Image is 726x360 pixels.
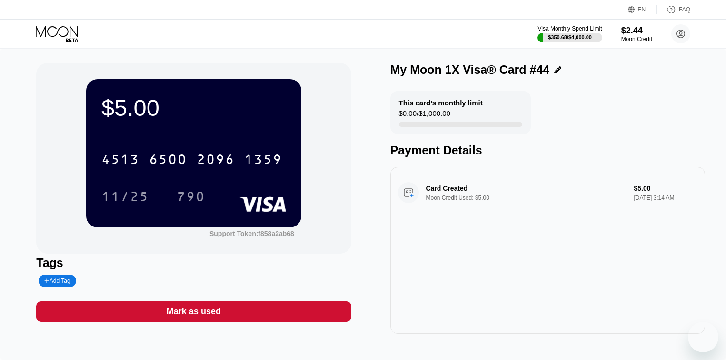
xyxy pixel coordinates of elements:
div: $2.44 [621,26,652,36]
div: 11/25 [94,185,156,208]
div: Add Tag [39,275,76,287]
div: EN [628,5,657,14]
div: EN [638,6,646,13]
div: My Moon 1X Visa® Card #44 [390,63,550,77]
div: $350.68 / $4,000.00 [548,34,592,40]
div: 4513 [101,153,139,168]
div: FAQ [679,6,690,13]
div: Mark as used [36,301,351,322]
div: $5.00 [101,94,286,121]
div: 6500 [149,153,187,168]
div: This card’s monthly limit [399,99,483,107]
iframe: Button to launch messaging window [688,322,718,352]
div: Support Token:f858a2ab68 [209,230,294,237]
div: 4513650020961359 [96,147,288,171]
div: 2096 [197,153,235,168]
div: 790 [177,190,205,206]
div: Visa Monthly Spend Limit [537,25,602,32]
div: $2.44Moon Credit [621,26,652,42]
div: Moon Credit [621,36,652,42]
div: 1359 [244,153,282,168]
div: Payment Details [390,144,705,157]
div: Visa Monthly Spend Limit$350.68/$4,000.00 [537,25,602,42]
div: Add Tag [44,278,70,284]
div: FAQ [657,5,690,14]
div: 790 [169,185,212,208]
div: Support Token: f858a2ab68 [209,230,294,237]
div: Mark as used [167,306,221,317]
div: Tags [36,256,351,270]
div: $0.00 / $1,000.00 [399,109,450,122]
div: 11/25 [101,190,149,206]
